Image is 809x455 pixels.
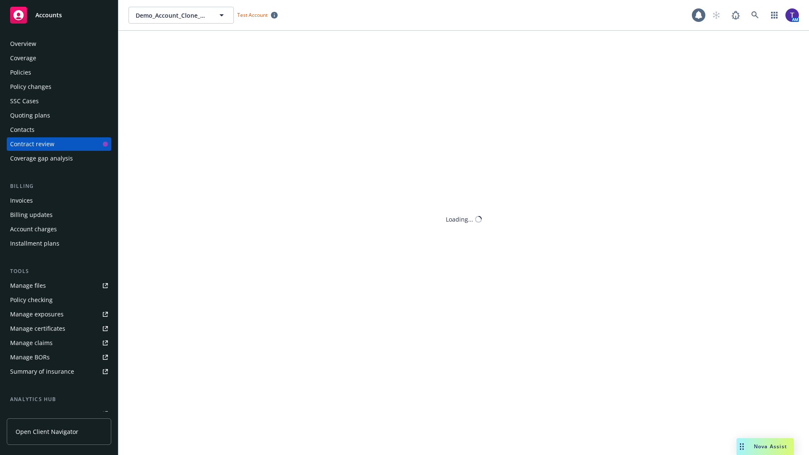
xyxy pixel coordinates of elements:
[7,293,111,307] a: Policy checking
[10,194,33,207] div: Invoices
[234,11,281,19] span: Test Account
[129,7,234,24] button: Demo_Account_Clone_QA_CR_Tests_Demo
[7,66,111,79] a: Policies
[7,3,111,27] a: Accounts
[7,80,111,94] a: Policy changes
[10,94,39,108] div: SSC Cases
[7,407,111,420] a: Loss summary generator
[737,438,794,455] button: Nova Assist
[10,208,53,222] div: Billing updates
[35,12,62,19] span: Accounts
[7,152,111,165] a: Coverage gap analysis
[7,37,111,51] a: Overview
[10,336,53,350] div: Manage claims
[237,11,268,19] span: Test Account
[10,293,53,307] div: Policy checking
[446,215,473,224] div: Loading...
[708,7,725,24] a: Start snowing
[10,80,51,94] div: Policy changes
[10,152,73,165] div: Coverage gap analysis
[10,365,74,378] div: Summary of insurance
[10,407,80,420] div: Loss summary generator
[10,51,36,65] div: Coverage
[10,351,50,364] div: Manage BORs
[754,443,787,450] span: Nova Assist
[7,51,111,65] a: Coverage
[7,94,111,108] a: SSC Cases
[10,308,64,321] div: Manage exposures
[7,137,111,151] a: Contract review
[766,7,783,24] a: Switch app
[136,11,209,20] span: Demo_Account_Clone_QA_CR_Tests_Demo
[16,427,78,436] span: Open Client Navigator
[7,351,111,364] a: Manage BORs
[7,365,111,378] a: Summary of insurance
[7,322,111,335] a: Manage certificates
[10,237,59,250] div: Installment plans
[7,123,111,136] a: Contacts
[7,279,111,292] a: Manage files
[747,7,763,24] a: Search
[737,438,747,455] div: Drag to move
[10,66,31,79] div: Policies
[10,37,36,51] div: Overview
[7,336,111,350] a: Manage claims
[10,279,46,292] div: Manage files
[7,308,111,321] a: Manage exposures
[7,222,111,236] a: Account charges
[7,194,111,207] a: Invoices
[10,123,35,136] div: Contacts
[10,109,50,122] div: Quoting plans
[7,267,111,276] div: Tools
[10,322,65,335] div: Manage certificates
[785,8,799,22] img: photo
[10,137,54,151] div: Contract review
[7,182,111,190] div: Billing
[7,237,111,250] a: Installment plans
[727,7,744,24] a: Report a Bug
[7,109,111,122] a: Quoting plans
[10,222,57,236] div: Account charges
[7,208,111,222] a: Billing updates
[7,395,111,404] div: Analytics hub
